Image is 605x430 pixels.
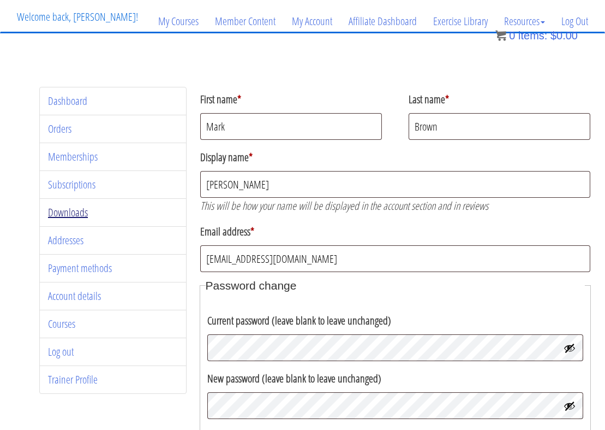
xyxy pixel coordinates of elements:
[200,89,382,110] label: First name
[48,261,112,275] a: Payment methods
[550,30,556,42] span: $
[200,221,590,243] label: Email address
[48,372,98,387] a: Trainer Profile
[48,149,98,164] a: Memberships
[48,93,87,108] a: Dashboard
[495,30,506,41] img: icon11.png
[550,30,578,42] bdi: 0.00
[48,288,101,303] a: Account details
[48,121,71,136] a: Orders
[495,30,578,42] a: 0 items: $0.00
[200,146,590,168] label: Display name
[518,30,547,42] span: items:
[48,233,83,248] a: Addresses
[206,277,585,294] legend: Password change
[48,344,74,359] a: Log out
[409,89,590,110] label: Last name
[207,368,583,390] label: New password (leave blank to leave unchanged)
[564,400,576,412] button: Show password
[509,30,515,42] span: 0
[48,205,88,220] a: Downloads
[207,310,583,332] label: Current password (leave blank to leave unchanged)
[48,316,75,331] a: Courses
[48,177,95,192] a: Subscriptions
[564,342,576,354] button: Show password
[200,198,488,213] em: This will be how your name will be displayed in the account section and in reviews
